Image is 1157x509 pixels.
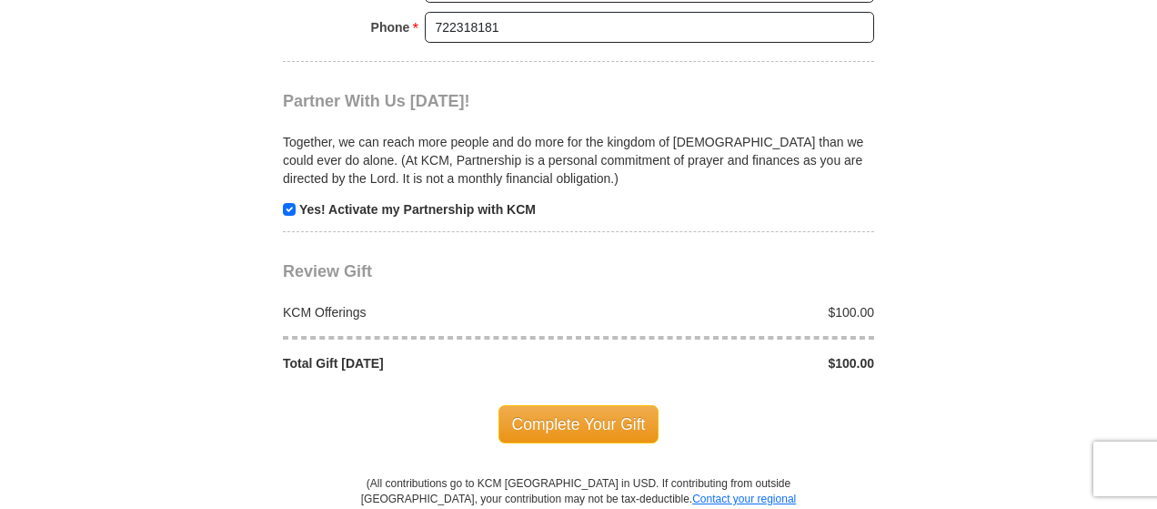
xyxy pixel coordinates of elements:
[283,262,372,280] span: Review Gift
[283,92,470,110] span: Partner With Us [DATE]!
[299,202,536,217] strong: Yes! Activate my Partnership with KCM
[274,354,579,372] div: Total Gift [DATE]
[283,133,874,188] p: Together, we can reach more people and do more for the kingdom of [DEMOGRAPHIC_DATA] than we coul...
[371,15,410,40] strong: Phone
[274,303,579,321] div: KCM Offerings
[578,354,884,372] div: $100.00
[578,303,884,321] div: $100.00
[498,405,659,443] span: Complete Your Gift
